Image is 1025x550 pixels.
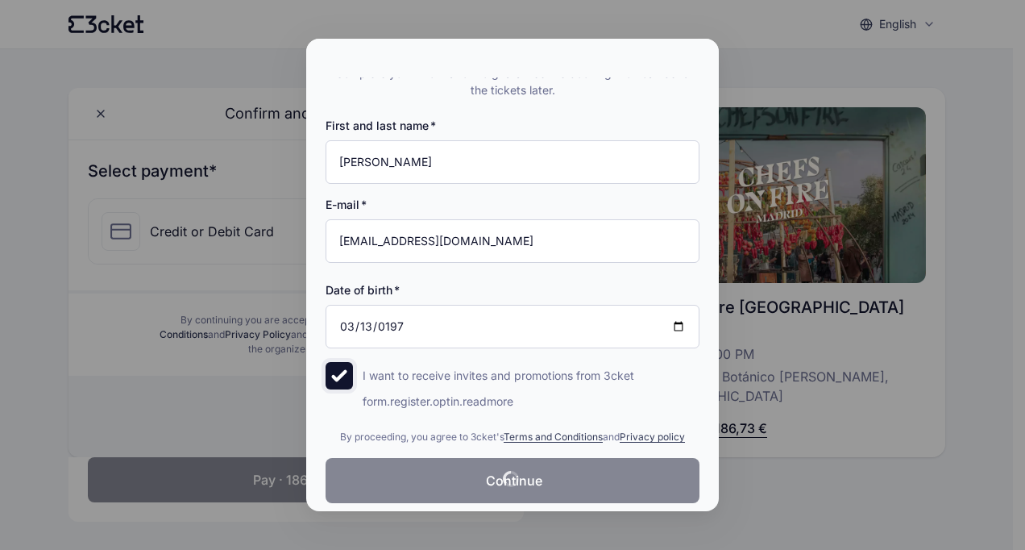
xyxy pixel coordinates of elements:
[363,368,634,384] p: I want to receive invites and promotions from 3cket
[326,429,699,445] div: By proceeding, you agree to 3cket's and
[326,282,400,298] label: Date of birth
[326,219,699,263] input: E-mail
[326,140,699,184] input: First and last name
[326,197,367,213] label: E-mail
[486,471,542,490] span: Continue
[326,118,436,134] label: First and last name
[504,431,603,443] a: Terms and Conditions
[326,65,699,98] div: Complete your information to guarantee the booking. You can send the tickets later.
[326,305,699,348] input: Date of birth
[326,458,699,503] button: Continue
[363,384,634,410] p: form.register.optin.readmore
[620,431,685,443] a: Privacy policy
